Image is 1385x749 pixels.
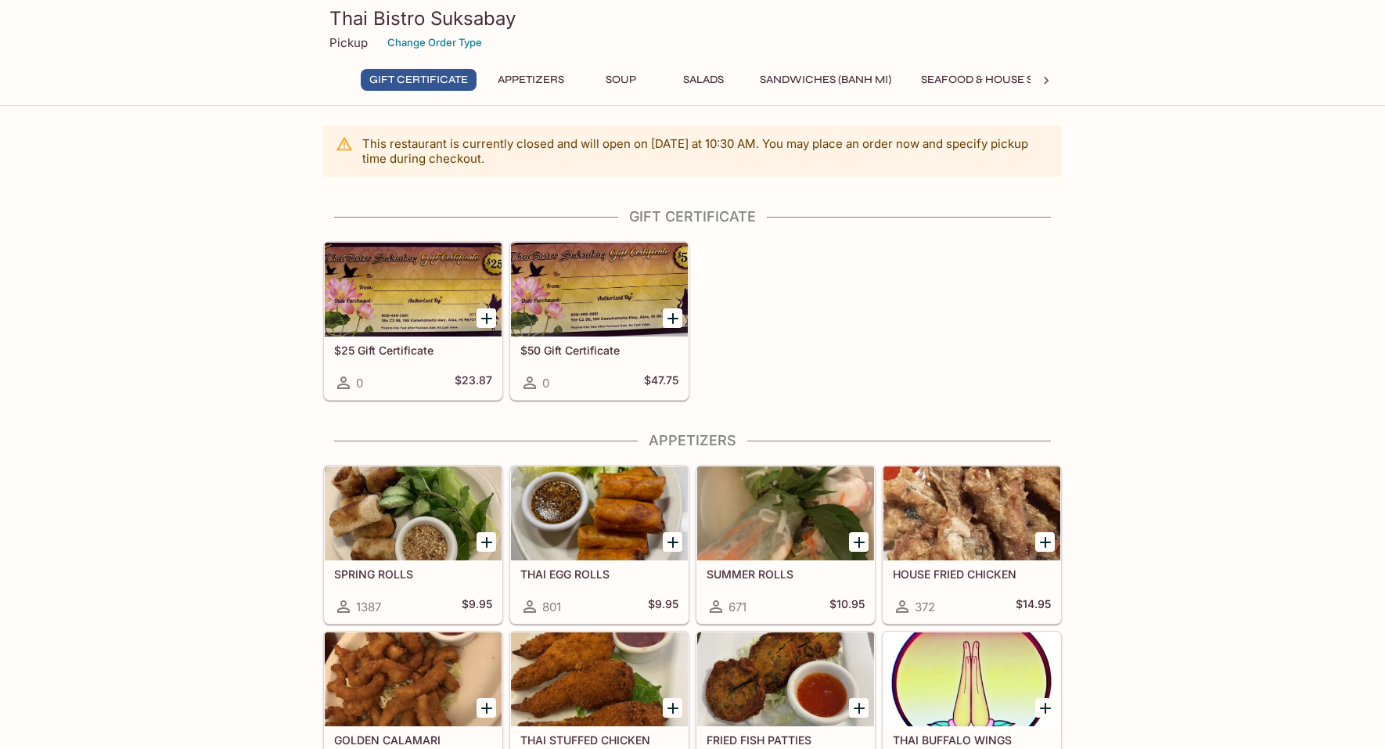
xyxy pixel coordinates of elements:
[1035,698,1055,718] button: Add THAI BUFFALO WINGS
[334,733,492,747] h5: GOLDEN CALAMARI
[893,733,1051,747] h5: THAI BUFFALO WINGS
[707,733,865,747] h5: FRIED FISH PATTIES
[334,567,492,581] h5: SPRING ROLLS
[883,632,1060,726] div: THAI BUFFALO WINGS
[323,432,1062,449] h4: Appetizers
[728,600,746,614] span: 671
[362,136,1049,166] p: This restaurant is currently closed and will open on [DATE] at 10:30 AM . You may place an order ...
[356,376,363,391] span: 0
[520,344,678,357] h5: $50 Gift Certificate
[542,376,549,391] span: 0
[324,466,502,624] a: SPRING ROLLS1387$9.95
[510,242,689,400] a: $50 Gift Certificate0$47.75
[334,344,492,357] h5: $25 Gift Certificate
[542,600,561,614] span: 801
[356,600,381,614] span: 1387
[751,69,900,91] button: Sandwiches (Banh Mi)
[648,597,678,616] h5: $9.95
[697,466,874,560] div: SUMMER ROLLS
[1016,597,1051,616] h5: $14.95
[668,69,739,91] button: Salads
[511,466,688,560] div: THAI EGG ROLLS
[663,532,682,552] button: Add THAI EGG ROLLS
[325,466,502,560] div: SPRING ROLLS
[477,532,496,552] button: Add SPRING ROLLS
[489,69,573,91] button: Appetizers
[663,308,682,328] button: Add $50 Gift Certificate
[829,597,865,616] h5: $10.95
[696,466,875,624] a: SUMMER ROLLS671$10.95
[585,69,656,91] button: Soup
[361,69,477,91] button: Gift Certificate
[324,242,502,400] a: $25 Gift Certificate0$23.87
[325,632,502,726] div: GOLDEN CALAMARI
[380,31,489,55] button: Change Order Type
[644,373,678,392] h5: $47.75
[1035,532,1055,552] button: Add HOUSE FRIED CHICKEN
[520,567,678,581] h5: THAI EGG ROLLS
[893,567,1051,581] h5: HOUSE FRIED CHICKEN
[883,466,1061,624] a: HOUSE FRIED CHICKEN372$14.95
[912,69,1087,91] button: Seafood & House Specials
[511,632,688,726] div: THAI STUFFED CHICKEN WINGS
[477,698,496,718] button: Add GOLDEN CALAMARI
[455,373,492,392] h5: $23.87
[329,6,1056,31] h3: Thai Bistro Suksabay
[477,308,496,328] button: Add $25 Gift Certificate
[883,466,1060,560] div: HOUSE FRIED CHICKEN
[462,597,492,616] h5: $9.95
[329,35,368,50] p: Pickup
[323,208,1062,225] h4: Gift Certificate
[707,567,865,581] h5: SUMMER ROLLS
[510,466,689,624] a: THAI EGG ROLLS801$9.95
[849,698,869,718] button: Add FRIED FISH PATTIES
[511,243,688,337] div: $50 Gift Certificate
[915,600,935,614] span: 372
[697,632,874,726] div: FRIED FISH PATTIES
[325,243,502,337] div: $25 Gift Certificate
[663,698,682,718] button: Add THAI STUFFED CHICKEN WINGS
[849,532,869,552] button: Add SUMMER ROLLS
